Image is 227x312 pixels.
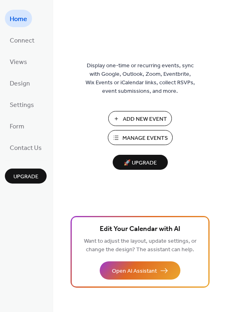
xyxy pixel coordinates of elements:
[5,96,39,113] a: Settings
[10,34,34,47] span: Connect
[5,10,32,27] a: Home
[10,56,27,68] span: Views
[10,120,24,133] span: Form
[118,158,163,169] span: 🚀 Upgrade
[5,169,47,184] button: Upgrade
[108,111,172,126] button: Add New Event
[10,99,34,111] span: Settings
[5,53,32,70] a: Views
[112,267,157,276] span: Open AI Assistant
[5,31,39,49] a: Connect
[5,74,35,92] a: Design
[10,13,27,26] span: Home
[100,261,180,280] button: Open AI Assistant
[100,224,180,235] span: Edit Your Calendar with AI
[5,117,29,135] a: Form
[84,236,197,255] span: Want to adjust the layout, update settings, or change the design? The assistant can help.
[86,62,195,96] span: Display one-time or recurring events, sync with Google, Outlook, Zoom, Eventbrite, Wix Events or ...
[108,130,173,145] button: Manage Events
[113,155,168,170] button: 🚀 Upgrade
[122,134,168,143] span: Manage Events
[123,115,167,124] span: Add New Event
[5,139,47,156] a: Contact Us
[10,142,42,154] span: Contact Us
[10,77,30,90] span: Design
[13,173,39,181] span: Upgrade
